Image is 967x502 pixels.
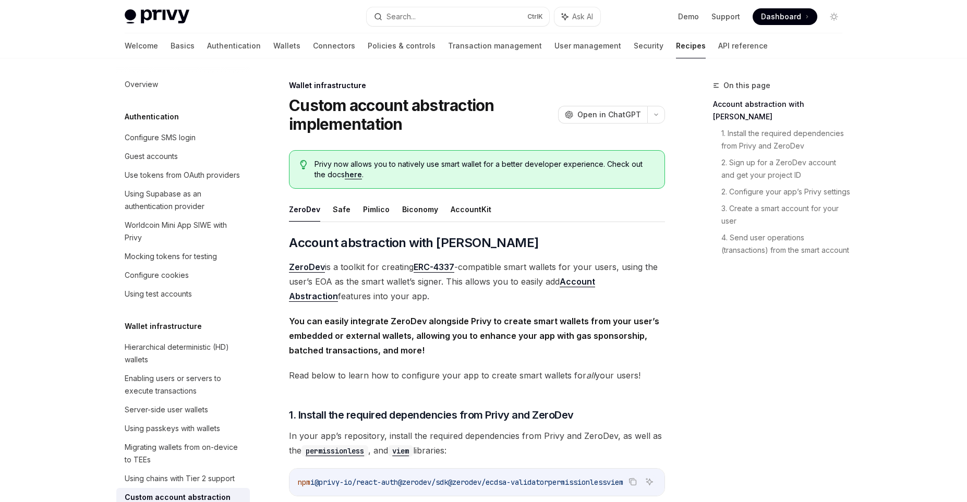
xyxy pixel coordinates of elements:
[301,445,368,457] code: permissionless
[634,33,663,58] a: Security
[643,475,656,488] button: Ask AI
[289,408,574,422] span: 1. Install the required dependencies from Privy and ZeroDev
[398,477,448,487] span: @zerodev/sdk
[116,75,250,94] a: Overview
[626,475,639,488] button: Copy the contents from the code block
[125,150,178,163] div: Guest accounts
[713,96,851,125] a: Account abstraction with [PERSON_NAME]
[554,7,600,26] button: Ask AI
[116,338,250,369] a: Hierarchical deterministic (HD) wallets
[298,477,310,487] span: npm
[125,372,244,397] div: Enabling users or servers to execute transactions
[125,422,220,435] div: Using passkeys with wallets
[116,369,250,400] a: Enabling users or servers to execute transactions
[171,33,195,58] a: Basics
[289,197,320,222] button: ZeroDev
[676,33,706,58] a: Recipes
[721,183,851,200] a: 2. Configure your app’s Privy settings
[586,370,595,381] em: all
[527,13,543,21] span: Ctrl K
[125,219,244,244] div: Worldcoin Mini App SIWE with Privy
[577,109,641,120] span: Open in ChatGPT
[333,197,350,222] button: Safe
[116,419,250,438] a: Using passkeys with wallets
[448,477,548,487] span: @zerodev/ecdsa-validator
[125,9,189,24] img: light logo
[125,288,192,300] div: Using test accounts
[386,10,416,23] div: Search...
[718,33,768,58] a: API reference
[301,445,368,456] a: permissionless
[313,33,355,58] a: Connectors
[125,341,244,366] div: Hierarchical deterministic (HD) wallets
[116,147,250,166] a: Guest accounts
[289,368,665,383] span: Read below to learn how to configure your app to create smart wallets for your users!
[116,469,250,488] a: Using chains with Tier 2 support
[116,285,250,303] a: Using test accounts
[721,200,851,229] a: 3. Create a smart account for your user
[367,7,549,26] button: Search...CtrlK
[678,11,699,22] a: Demo
[554,33,621,58] a: User management
[548,477,607,487] span: permissionless
[289,262,325,273] a: ZeroDev
[289,80,665,91] div: Wallet infrastructure
[125,472,235,485] div: Using chains with Tier 2 support
[572,11,593,22] span: Ask AI
[414,262,454,273] a: ERC-4337
[753,8,817,25] a: Dashboard
[125,269,189,281] div: Configure cookies
[388,445,413,457] code: viem
[116,216,250,247] a: Worldcoin Mini App SIWE with Privy
[116,185,250,216] a: Using Supabase as an authentication provider
[125,250,217,263] div: Mocking tokens for testing
[116,166,250,185] a: Use tokens from OAuth providers
[116,247,250,266] a: Mocking tokens for testing
[207,33,261,58] a: Authentication
[402,197,438,222] button: Biconomy
[289,316,659,356] strong: You can easily integrate ZeroDev alongside Privy to create smart wallets from your user’s embedde...
[310,477,315,487] span: i
[558,106,647,124] button: Open in ChatGPT
[116,400,250,419] a: Server-side user wallets
[116,438,250,469] a: Migrating wallets from on-device to TEEs
[116,128,250,147] a: Configure SMS login
[721,229,851,259] a: 4. Send user operations (transactions) from the smart account
[289,96,554,133] h1: Custom account abstraction implementation
[125,188,244,213] div: Using Supabase as an authentication provider
[761,11,801,22] span: Dashboard
[125,33,158,58] a: Welcome
[125,320,202,333] h5: Wallet infrastructure
[315,477,398,487] span: @privy-io/react-auth
[125,131,196,144] div: Configure SMS login
[711,11,740,22] a: Support
[448,33,542,58] a: Transaction management
[363,197,390,222] button: Pimlico
[273,33,300,58] a: Wallets
[451,197,491,222] button: AccountKit
[125,441,244,466] div: Migrating wallets from on-device to TEEs
[721,125,851,154] a: 1. Install the required dependencies from Privy and ZeroDev
[345,170,362,179] a: here
[125,403,208,416] div: Server-side user wallets
[721,154,851,183] a: 2. Sign up for a ZeroDev account and get your project ID
[388,445,413,456] a: viem
[368,33,436,58] a: Policies & controls
[125,111,179,123] h5: Authentication
[125,169,240,181] div: Use tokens from OAuth providers
[289,260,665,303] span: is a toolkit for creating -compatible smart wallets for your users, using the user’s EOA as the s...
[315,159,654,180] span: Privy now allows you to natively use smart wallet for a better developer experience. Check out th...
[125,78,158,91] div: Overview
[300,160,307,169] svg: Tip
[116,266,250,285] a: Configure cookies
[607,477,623,487] span: viem
[289,235,538,251] span: Account abstraction with [PERSON_NAME]
[723,79,770,92] span: On this page
[826,8,842,25] button: Toggle dark mode
[289,428,665,458] span: In your app’s repository, install the required dependencies from Privy and ZeroDev, as well as th...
